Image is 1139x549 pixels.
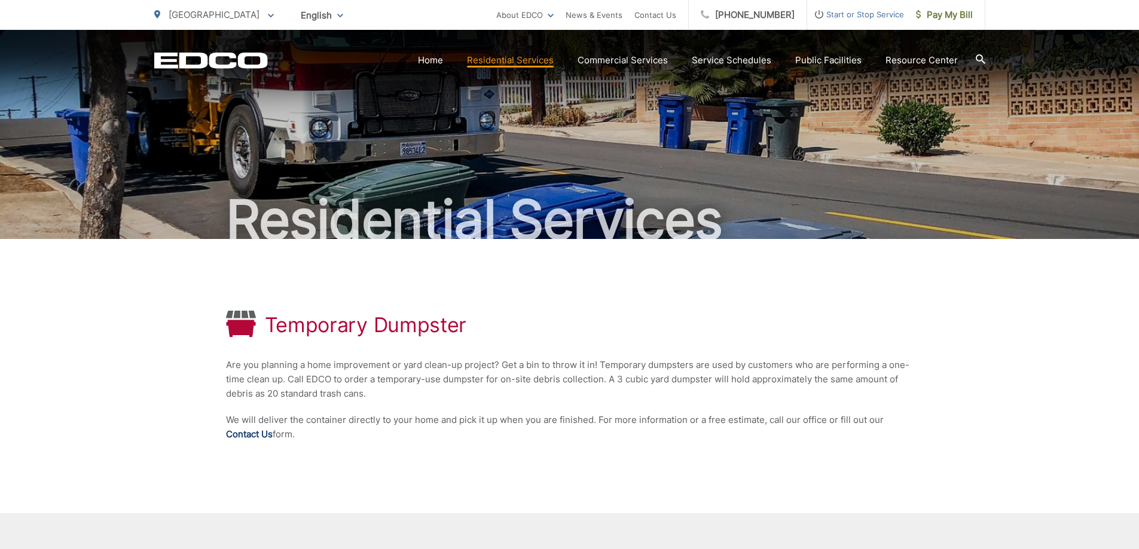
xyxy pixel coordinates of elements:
a: Home [418,53,443,68]
a: Contact Us [634,8,676,22]
a: Public Facilities [795,53,862,68]
a: Resource Center [885,53,958,68]
a: Residential Services [467,53,554,68]
h2: Residential Services [154,190,985,250]
span: English [292,5,352,26]
a: Service Schedules [692,53,771,68]
span: Pay My Bill [916,8,973,22]
a: Commercial Services [578,53,668,68]
a: News & Events [566,8,622,22]
p: We will deliver the container directly to your home and pick it up when you are finished. For mor... [226,413,914,441]
span: [GEOGRAPHIC_DATA] [169,9,259,20]
a: EDCD logo. Return to the homepage. [154,52,268,69]
p: Are you planning a home improvement or yard clean-up project? Get a bin to throw it in! Temporary... [226,358,914,401]
h1: Temporary Dumpster [265,313,467,337]
a: About EDCO [496,8,554,22]
a: Contact Us [226,427,273,441]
